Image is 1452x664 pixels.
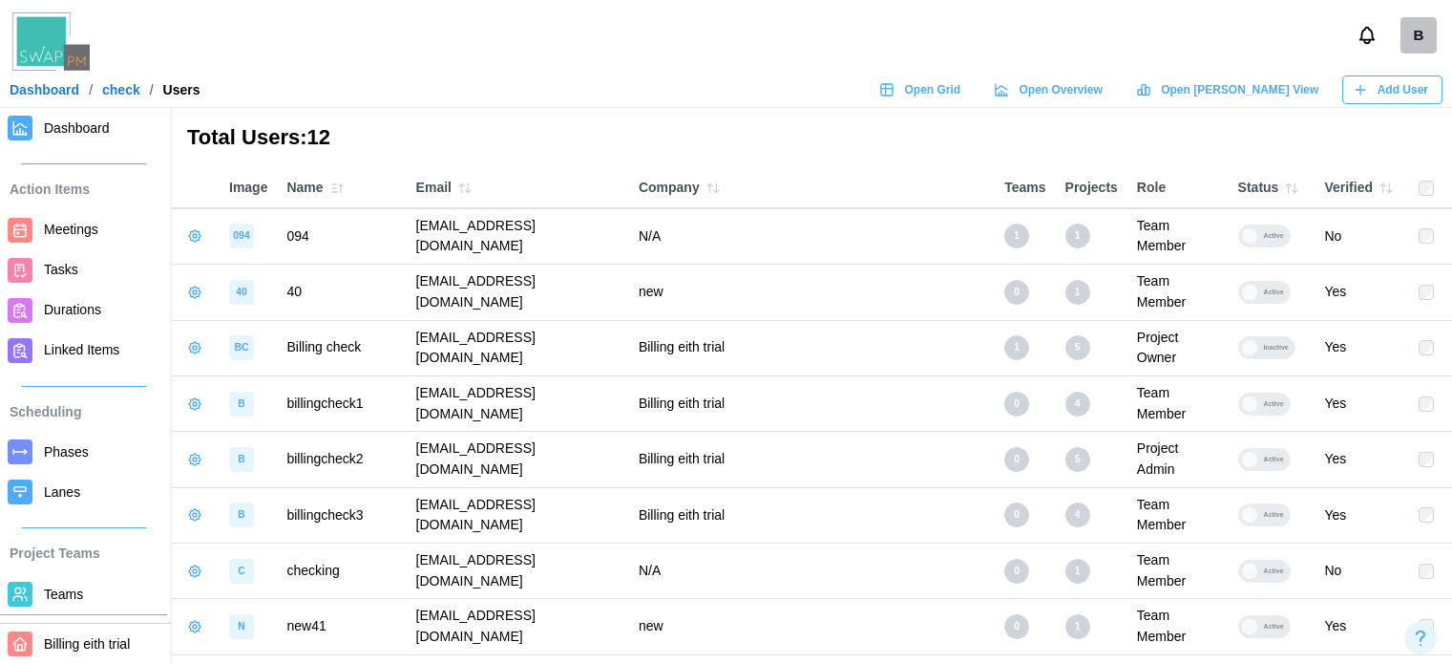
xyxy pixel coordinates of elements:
span: Open Overview [1019,76,1102,103]
div: Verified [1324,175,1399,202]
span: Dashboard [44,120,110,136]
div: Name [286,175,396,202]
span: Open [PERSON_NAME] View [1161,76,1318,103]
div: 5 [1065,335,1090,360]
td: Billing eith trial [629,487,995,543]
div: image [229,335,254,360]
div: Team Member [1137,383,1219,424]
div: Team Member [1137,271,1219,312]
td: Billing eith trial [629,375,995,431]
span: Durations [44,302,101,317]
button: Add User [1342,75,1442,104]
a: billingcheck2 [1400,17,1437,54]
td: Billing eith trial [629,320,995,375]
td: new [629,265,995,320]
td: Yes [1315,265,1409,320]
div: Teams [1004,178,1045,199]
div: image [229,280,254,305]
div: image [229,224,254,248]
div: 5 [1065,447,1090,472]
td: No [1315,208,1409,264]
span: Meetings [44,222,98,237]
span: Add User [1378,76,1428,103]
div: 4 [1065,503,1090,527]
td: Yes [1315,320,1409,375]
div: 0 [1004,392,1029,417]
div: 1 [1065,280,1090,305]
td: new [629,599,995,654]
a: Dashboard [10,83,79,96]
div: / [150,83,154,96]
span: Teams [44,587,83,602]
div: 094 [286,226,308,247]
span: Linked Items [44,342,119,357]
div: Team Member [1137,550,1219,591]
td: [EMAIL_ADDRESS][DOMAIN_NAME] [407,320,629,375]
td: Yes [1315,432,1409,487]
div: Team Member [1137,606,1219,647]
td: N/A [629,544,995,599]
div: image [229,392,254,417]
div: Project Owner [1137,328,1219,369]
td: Yes [1315,375,1409,431]
div: 1 [1004,335,1029,360]
h3: Total Users: 12 [187,123,330,153]
td: Billing eith trial [629,432,995,487]
td: [EMAIL_ADDRESS][DOMAIN_NAME] [407,487,629,543]
span: Phases [44,444,89,460]
div: 1 [1004,224,1029,248]
td: No [1315,544,1409,599]
td: [EMAIL_ADDRESS][DOMAIN_NAME] [407,544,629,599]
div: Users [163,83,200,96]
a: Open Grid [870,75,975,104]
td: [EMAIL_ADDRESS][DOMAIN_NAME] [407,265,629,320]
td: Yes [1315,599,1409,654]
div: Role [1137,178,1219,199]
td: N/A [629,208,995,264]
div: image [229,447,254,472]
div: 0 [1004,614,1029,639]
div: Email [416,175,620,202]
div: checking [286,561,339,582]
div: 4 [1065,392,1090,417]
div: image [229,559,254,584]
div: billingcheck1 [286,394,363,415]
a: check [102,83,140,96]
div: Projects [1065,178,1118,199]
a: Open Overview [984,75,1117,104]
img: Swap PM Logo [12,12,90,71]
div: Image [229,178,267,199]
div: 1 [1065,224,1090,248]
div: 0 [1004,280,1029,305]
div: Company [639,175,985,202]
td: [EMAIL_ADDRESS][DOMAIN_NAME] [407,375,629,431]
span: Billing eith trial [44,636,130,652]
span: Tasks [44,262,78,277]
div: Project Admin [1137,439,1219,480]
div: billingcheck3 [286,505,363,526]
div: / [89,83,93,96]
div: 1 [1065,614,1090,639]
div: Status [1238,175,1306,202]
div: 0 [1004,447,1029,472]
div: Team Member [1137,216,1219,257]
div: image [229,614,254,639]
td: [EMAIL_ADDRESS][DOMAIN_NAME] [407,599,629,654]
div: Team Member [1137,495,1219,536]
td: [EMAIL_ADDRESS][DOMAIN_NAME] [407,208,629,264]
div: billingcheck2 [286,449,363,470]
div: 0 [1004,559,1029,584]
div: 0 [1004,503,1029,527]
button: Notifications [1351,19,1383,52]
a: Open [PERSON_NAME] View [1126,75,1333,104]
span: Lanes [44,484,80,500]
div: new41 [286,616,326,637]
div: image [229,503,254,527]
div: B [1400,17,1437,54]
span: Open Grid [904,76,960,103]
td: [EMAIL_ADDRESS][DOMAIN_NAME] [407,432,629,487]
div: 1 [1065,559,1090,584]
div: Billing check [286,337,361,358]
td: Yes [1315,487,1409,543]
div: 40 [286,282,302,303]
